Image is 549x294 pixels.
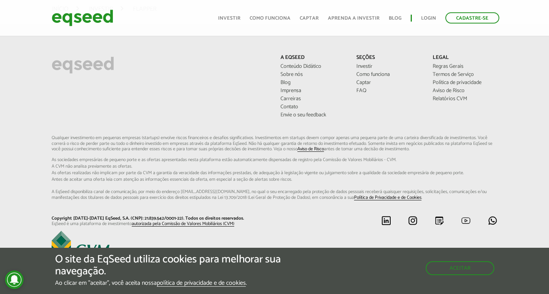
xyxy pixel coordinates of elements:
[328,16,379,21] a: Aprenda a investir
[280,80,345,86] a: Blog
[52,164,498,169] span: A CVM não analisa previamente as ofertas.
[389,16,401,21] a: Blog
[55,254,319,277] h5: O site da EqSeed utiliza cookies para melhorar sua navegação.
[433,55,497,61] p: Legal
[297,147,324,152] a: Aviso de Risco
[52,231,109,262] img: EqSeed é uma plataforma de investimento autorizada pela Comissão de Valores Mobiliários (CVM)
[461,216,471,225] img: youtube.svg
[433,96,497,102] a: Relatórios CVM
[433,72,497,77] a: Termos de Serviço
[52,216,269,221] p: Copyright [DATE]-[DATE] EqSeed, S.A. (CNPJ: 21.839.542/0001-22). Todos os direitos reservados.
[52,171,498,175] span: As ofertas realizadas não implicam por parte da CVM a garantia da veracidade das informações p...
[280,96,345,102] a: Carreiras
[408,216,418,225] img: instagram.svg
[157,280,246,287] a: política de privacidade e de cookies
[356,80,421,86] a: Captar
[280,113,345,118] a: Envie o seu feedback
[435,216,444,225] img: blog.svg
[421,16,436,21] a: Login
[250,16,290,21] a: Como funciona
[381,216,391,225] img: linkedin.svg
[52,8,113,28] img: EqSeed
[356,55,421,61] p: Seções
[280,64,345,69] a: Conteúdo Didático
[55,279,319,287] p: Ao clicar em "aceitar", você aceita nossa .
[433,80,497,86] a: Política de privacidade
[354,195,421,200] a: Política de Privacidade e de Cookies
[300,16,319,21] a: Captar
[433,64,497,69] a: Regras Gerais
[445,12,499,24] a: Cadastre-se
[488,216,497,225] img: whatsapp.svg
[280,72,345,77] a: Sobre nós
[52,55,114,76] img: EqSeed Logo
[52,221,269,227] p: EqSeed é uma plataforma de investimento
[218,16,240,21] a: Investir
[132,222,234,227] a: autorizada pela Comissão de Valores Mobiliários (CVM)
[433,88,497,94] a: Aviso de Risco
[52,158,498,162] span: As sociedades empresárias de pequeno porte e as ofertas apresentadas nesta plataforma estão aut...
[280,88,345,94] a: Imprensa
[356,64,421,69] a: Investir
[280,104,345,110] a: Contato
[52,177,498,182] span: Antes de aceitar uma oferta leia com atenção as informações essenciais da oferta, em especial...
[280,55,345,61] p: A EqSeed
[356,72,421,77] a: Como funciona
[356,88,421,94] a: FAQ
[52,135,498,200] p: Qualquer investimento em pequenas empresas (startups) envolve riscos financeiros e desafios signi...
[426,261,494,275] button: Aceitar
